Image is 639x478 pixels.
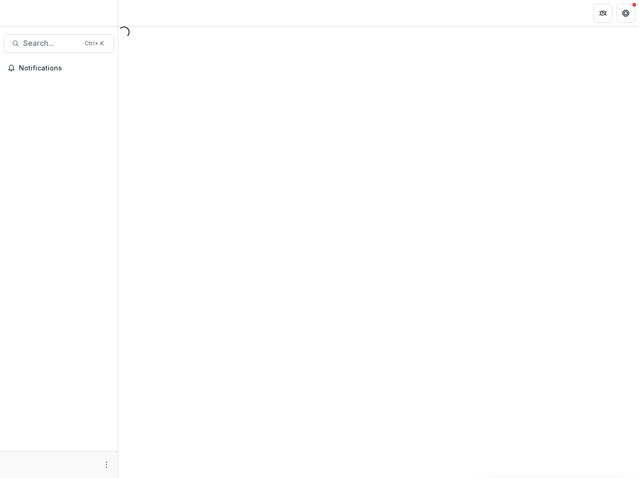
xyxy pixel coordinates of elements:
button: More [101,459,112,470]
div: Ctrl + K [83,38,106,49]
span: Search... [23,39,79,48]
button: Get Help [616,4,635,23]
button: Notifications [4,61,114,76]
button: Partners [594,4,613,23]
span: Notifications [19,64,110,72]
button: Search... [4,34,114,53]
